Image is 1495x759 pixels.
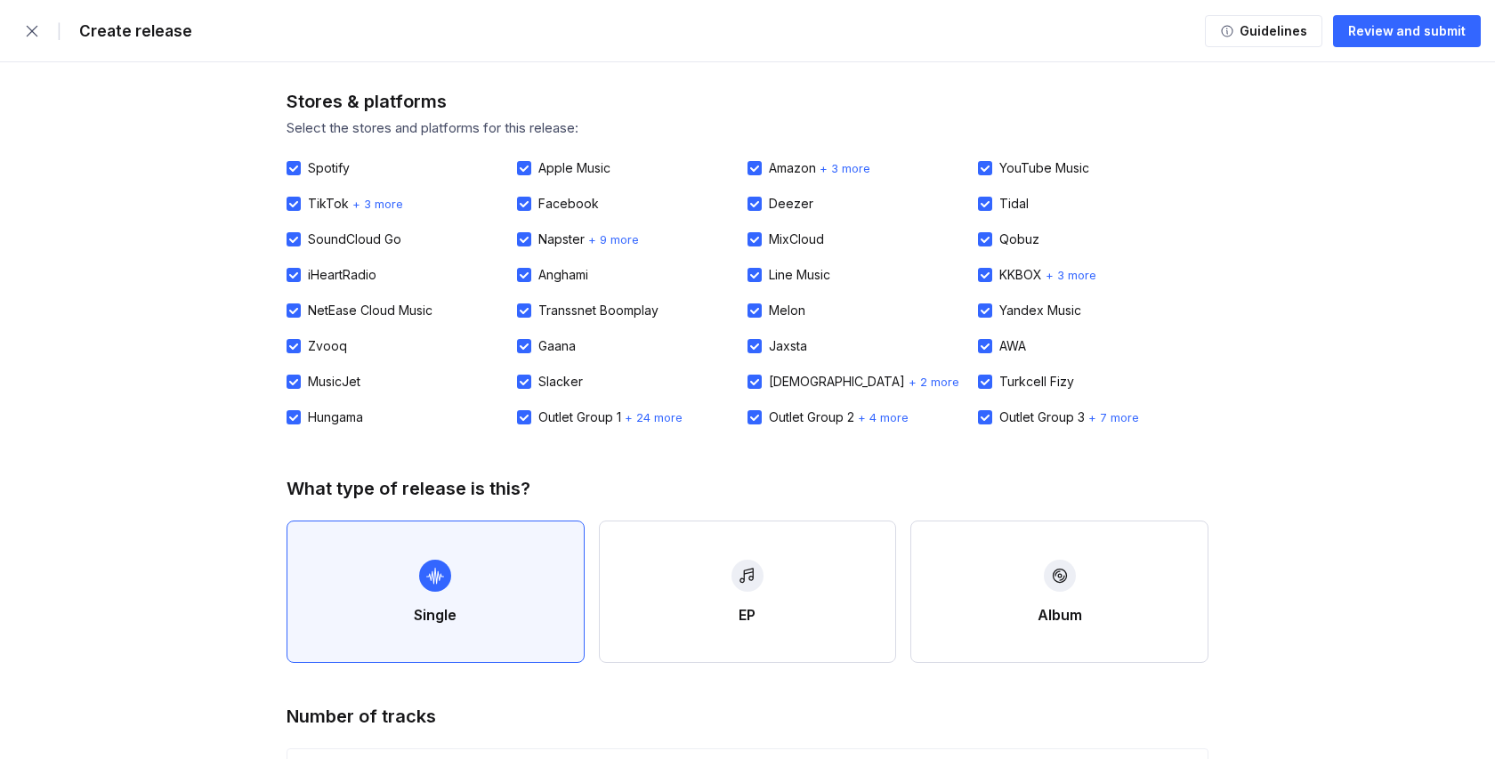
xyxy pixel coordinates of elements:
[909,375,959,389] span: + 2 more
[858,410,909,424] span: + 4 more
[287,706,436,727] div: Number of tracks
[287,521,585,663] button: Single
[57,22,61,40] div: |
[769,161,816,175] div: Amazon
[308,375,360,389] div: MusicJet
[820,161,870,175] span: + 3 more
[1038,606,1082,624] div: Album
[625,410,683,424] span: + 24 more
[1046,268,1096,282] span: + 3 more
[769,303,805,318] div: Melon
[308,232,401,246] div: SoundCloud Go
[769,410,854,424] div: Outlet Group 2
[999,232,1039,246] div: Qobuz
[287,119,1208,136] div: Select the stores and platforms for this release:
[352,197,403,211] span: + 3 more
[538,339,576,353] div: Gaana
[538,303,659,318] div: Transsnet Boomplay
[769,197,813,211] div: Deezer
[414,606,457,624] div: Single
[769,375,905,389] div: [DEMOGRAPHIC_DATA]
[69,22,192,40] div: Create release
[999,375,1074,389] div: Turkcell Fizy
[287,91,447,112] div: Stores & platforms
[538,161,610,175] div: Apple Music
[1234,22,1307,40] div: Guidelines
[308,303,432,318] div: NetEase Cloud Music
[287,478,530,499] div: What type of release is this?
[538,232,585,246] div: Napster
[538,375,583,389] div: Slacker
[999,410,1085,424] div: Outlet Group 3
[538,197,599,211] div: Facebook
[999,303,1081,318] div: Yandex Music
[999,339,1026,353] div: AWA
[739,606,756,624] div: EP
[308,197,349,211] div: TikTok
[769,268,830,282] div: Line Music
[1205,15,1322,47] button: Guidelines
[588,232,639,246] span: + 9 more
[769,339,807,353] div: Jaxsta
[538,268,588,282] div: Anghami
[769,232,824,246] div: MixCloud
[308,410,363,424] div: Hungama
[999,161,1089,175] div: YouTube Music
[999,197,1029,211] div: Tidal
[999,268,1042,282] div: KKBOX
[538,410,621,424] div: Outlet Group 1
[308,339,347,353] div: Zvooq
[308,268,376,282] div: iHeartRadio
[599,521,897,663] button: EP
[910,521,1208,663] button: Album
[1088,410,1139,424] span: + 7 more
[1348,22,1466,40] div: Review and submit
[308,161,350,175] div: Spotify
[1333,15,1481,47] button: Review and submit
